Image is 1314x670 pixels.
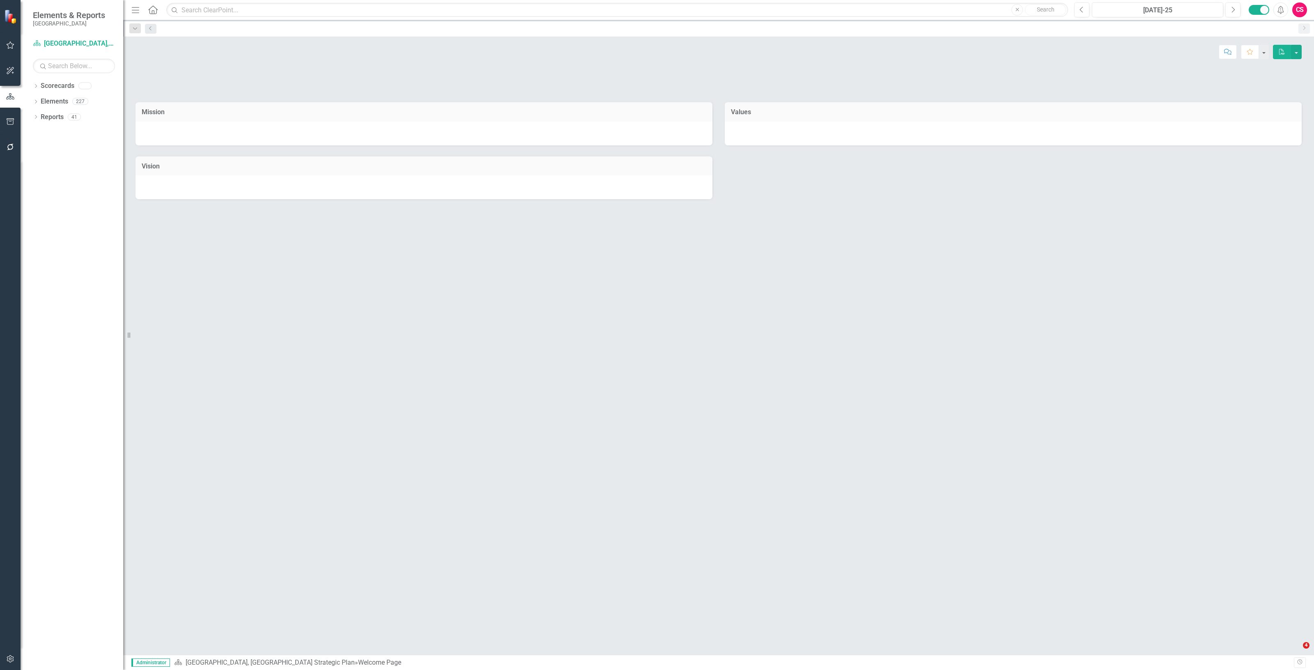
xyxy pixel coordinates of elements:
[142,163,706,170] h3: Vision
[68,113,81,120] div: 41
[33,20,105,27] small: [GEOGRAPHIC_DATA]
[1037,6,1054,13] span: Search
[41,97,68,106] a: Elements
[4,9,18,23] img: ClearPoint Strategy
[166,3,1068,17] input: Search ClearPoint...
[1292,2,1307,17] button: CS
[131,658,170,667] span: Administrator
[174,658,1294,668] div: »
[1303,642,1309,649] span: 4
[731,108,1296,116] h3: Values
[142,108,706,116] h3: Mission
[33,59,115,73] input: Search Below...
[1095,5,1220,15] div: [DATE]-25
[41,81,74,91] a: Scorecards
[1286,642,1306,662] iframe: Intercom live chat
[33,10,105,20] span: Elements & Reports
[186,658,355,666] a: [GEOGRAPHIC_DATA], [GEOGRAPHIC_DATA] Strategic Plan
[33,39,115,48] a: [GEOGRAPHIC_DATA], [GEOGRAPHIC_DATA] Strategic Plan
[1025,4,1066,16] button: Search
[1092,2,1223,17] button: [DATE]-25
[358,658,401,666] div: Welcome Page
[41,113,64,122] a: Reports
[72,98,88,105] div: 227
